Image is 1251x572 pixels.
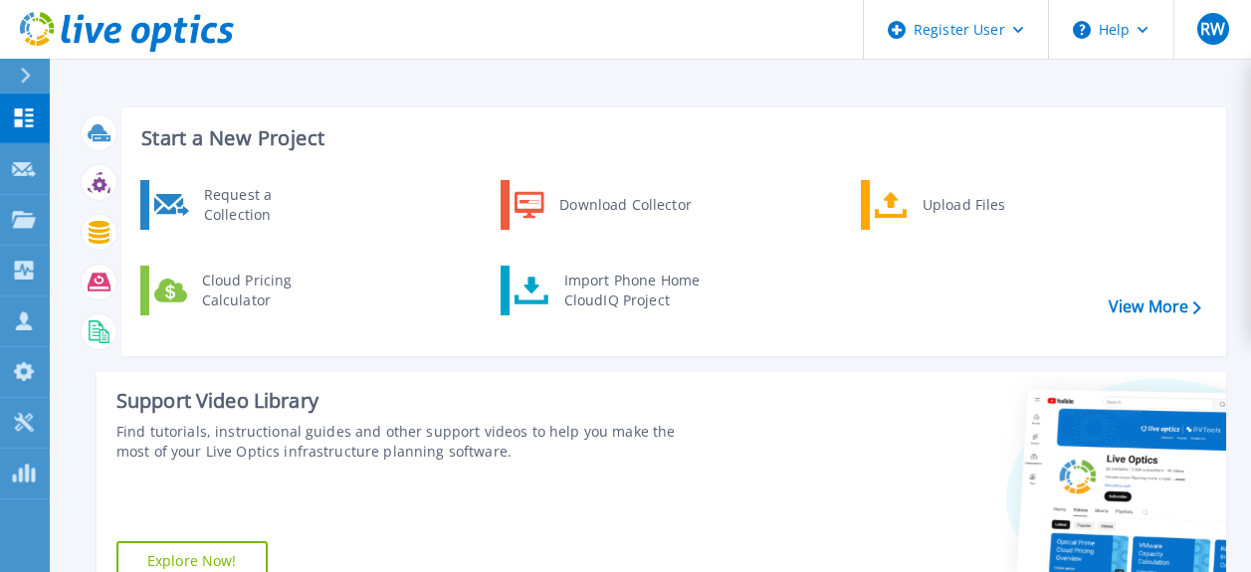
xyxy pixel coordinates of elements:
[549,185,700,225] div: Download Collector
[913,185,1060,225] div: Upload Files
[501,180,705,230] a: Download Collector
[140,266,344,315] a: Cloud Pricing Calculator
[116,422,704,462] div: Find tutorials, instructional guides and other support videos to help you make the most of your L...
[554,271,710,310] div: Import Phone Home CloudIQ Project
[140,180,344,230] a: Request a Collection
[861,180,1065,230] a: Upload Files
[194,185,339,225] div: Request a Collection
[192,271,339,310] div: Cloud Pricing Calculator
[1200,21,1225,37] span: RW
[1109,297,1201,316] a: View More
[141,127,1200,149] h3: Start a New Project
[116,388,704,414] div: Support Video Library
